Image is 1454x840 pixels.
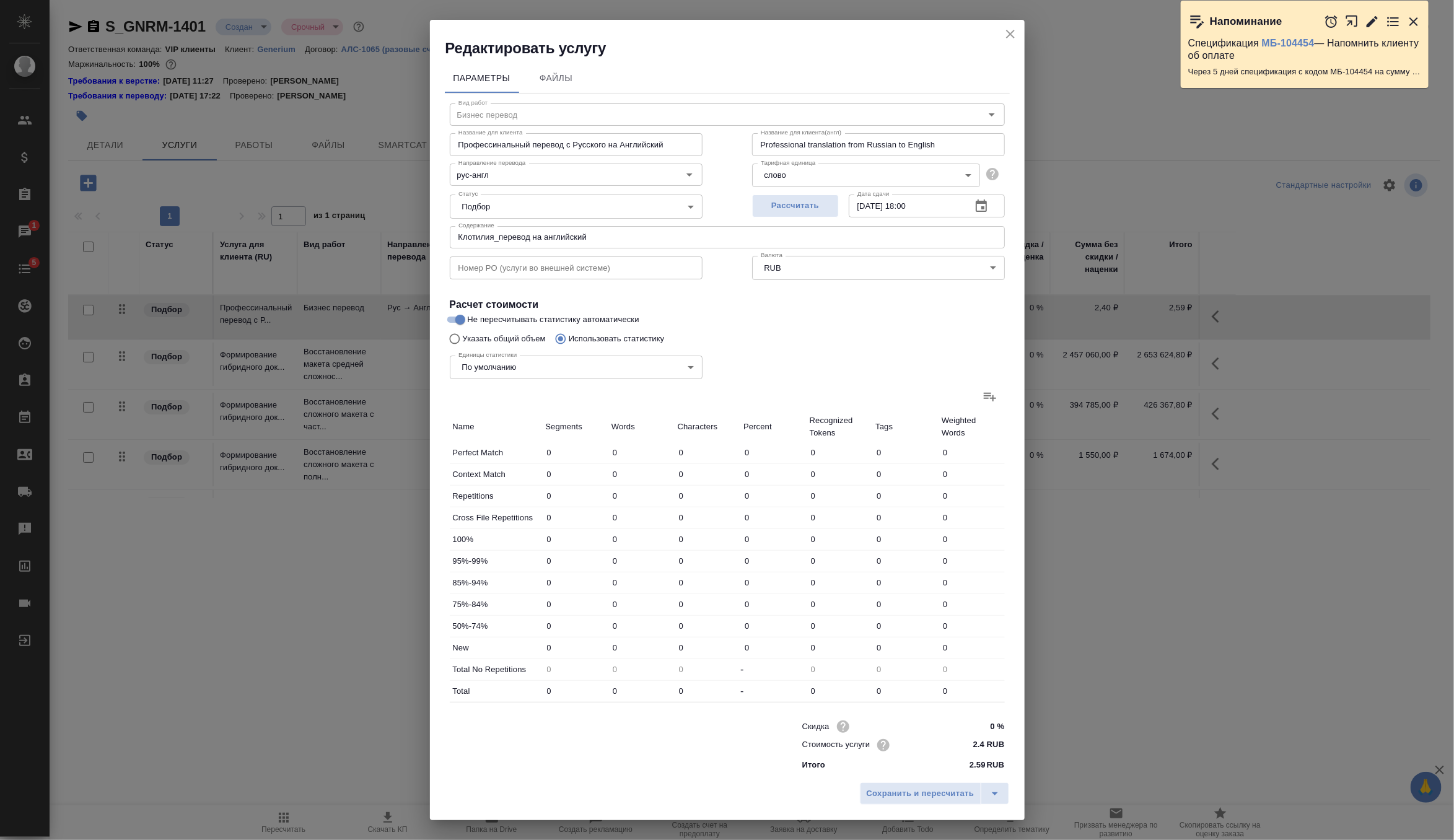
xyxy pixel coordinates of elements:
[807,574,873,592] input: ✎ Введи что-нибудь
[611,421,672,433] p: Words
[543,682,609,700] input: ✎ Введи что-нибудь
[740,574,807,592] input: ✎ Введи что-нибудь
[675,509,741,527] input: ✎ Введи что-нибудь
[807,509,873,527] input: ✎ Введи что-нибудь
[740,617,807,635] input: ✎ Введи что-нибудь
[527,71,586,86] span: Файлы
[872,595,939,613] input: ✎ Введи что-нибудь
[608,530,675,548] input: ✎ Введи что-нибудь
[1001,25,1020,43] button: close
[543,487,609,505] input: ✎ Введи что-нибудь
[675,487,741,505] input: ✎ Введи что-нибудь
[939,530,1005,548] input: ✎ Введи что-нибудь
[939,444,1005,462] input: ✎ Введи что-нибудь
[458,362,520,372] button: По умолчанию
[608,574,675,592] input: ✎ Введи что-нибудь
[1406,14,1421,29] button: Закрыть
[1188,37,1421,62] p: Спецификация — Напомнить клиенту об оплате
[675,660,741,678] input: Пустое поле
[608,660,675,678] input: Пустое поле
[453,620,540,632] p: 50%-74%
[740,487,807,505] input: ✎ Введи что-нибудь
[453,642,540,654] p: New
[1210,15,1282,28] p: Напоминание
[872,639,939,657] input: ✎ Введи что-нибудь
[875,421,935,433] p: Tags
[807,487,873,505] input: ✎ Введи что-нибудь
[452,71,512,86] span: Параметры
[802,720,830,733] p: Скидка
[1324,14,1339,29] button: Отложить
[970,759,986,771] p: 2.59
[872,617,939,635] input: ✎ Введи что-нибудь
[740,465,807,483] input: ✎ Введи что-нибудь
[872,552,939,570] input: ✎ Введи что-нибудь
[872,530,939,548] input: ✎ Введи что-нибудь
[543,465,609,483] input: ✎ Введи что-нибудь
[543,552,609,570] input: ✎ Введи что-нибудь
[740,639,807,657] input: ✎ Введи что-нибудь
[608,509,675,527] input: ✎ Введи что-нибудь
[942,414,1002,439] p: Weighted Words
[675,595,741,613] input: ✎ Введи что-нибудь
[468,313,639,326] span: Не пересчитывать статистику автоматически
[1262,38,1315,48] a: МБ-104454
[453,490,540,502] p: Repetitions
[546,421,606,433] p: Segments
[675,530,741,548] input: ✎ Введи что-нибудь
[939,509,1005,527] input: ✎ Введи что-нибудь
[872,509,939,527] input: ✎ Введи что-нибудь
[453,555,540,567] p: 95%-99%
[761,263,785,273] button: RUB
[453,598,540,611] p: 75%-84%
[810,414,870,439] p: Recognized Tokens
[752,195,839,217] button: Рассчитать
[453,421,540,433] p: Name
[543,574,609,592] input: ✎ Введи что-нибудь
[458,201,494,212] button: Подбор
[807,595,873,613] input: ✎ Введи что-нибудь
[740,662,807,677] div: -
[939,682,1005,700] input: ✎ Введи что-нибудь
[740,552,807,570] input: ✎ Введи что-нибудь
[872,465,939,483] input: ✎ Введи что-нибудь
[807,552,873,570] input: ✎ Введи что-нибудь
[987,759,1005,771] p: RUB
[807,639,873,657] input: ✎ Введи что-нибудь
[740,444,807,462] input: ✎ Введи что-нибудь
[543,617,609,635] input: ✎ Введи что-нибудь
[958,717,1004,735] input: ✎ Введи что-нибудь
[860,782,1009,805] div: split button
[939,574,1005,592] input: ✎ Введи что-нибудь
[543,444,609,462] input: ✎ Введи что-нибудь
[450,356,703,379] div: По умолчанию
[872,444,939,462] input: ✎ Введи что-нибудь
[807,660,873,678] input: Пустое поле
[608,465,675,483] input: ✎ Введи что-нибудь
[872,574,939,592] input: ✎ Введи что-нибудь
[752,164,980,187] div: слово
[939,639,1005,657] input: ✎ Введи что-нибудь
[450,195,703,218] div: Подбор
[807,465,873,483] input: ✎ Введи что-нибудь
[608,487,675,505] input: ✎ Введи что-нибудь
[807,617,873,635] input: ✎ Введи что-нибудь
[453,533,540,546] p: 100%
[740,684,807,699] div: -
[752,256,1005,279] div: RUB
[939,617,1005,635] input: ✎ Введи что-нибудь
[939,487,1005,505] input: ✎ Введи что-нибудь
[608,682,675,700] input: ✎ Введи что-нибудь
[675,444,741,462] input: ✎ Введи что-нибудь
[958,736,1004,754] input: ✎ Введи что-нибудь
[872,487,939,505] input: ✎ Введи что-нибудь
[678,421,738,433] p: Characters
[743,421,804,433] p: Percent
[608,552,675,570] input: ✎ Введи что-нибудь
[675,574,741,592] input: ✎ Введи что-нибудь
[453,577,540,589] p: 85%-94%
[453,512,540,524] p: Cross File Repetitions
[807,682,873,700] input: ✎ Введи что-нибудь
[681,166,698,183] button: Open
[802,738,870,751] p: Стоимость услуги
